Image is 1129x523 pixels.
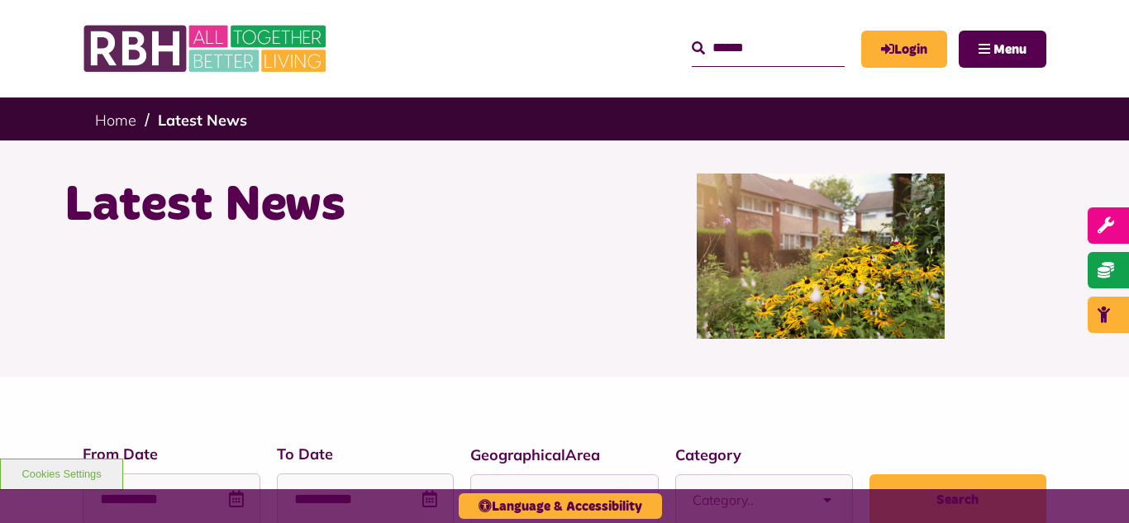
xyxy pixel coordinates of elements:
img: SAZ MEDIA RBH HOUSING4 [697,174,945,339]
label: To Date [277,443,455,465]
label: From Date [83,443,260,465]
iframe: Netcall Web Assistant for live chat [1055,449,1129,523]
h1: Latest News [64,174,552,238]
label: GeographicalArea [470,444,659,466]
a: MyRBH [861,31,947,68]
label: Category [675,444,853,466]
a: Latest News [158,111,247,130]
button: Navigation [959,31,1046,68]
button: Language & Accessibility [459,493,662,519]
img: RBH [83,17,331,81]
span: Menu [993,43,1027,56]
a: Home [95,111,136,130]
